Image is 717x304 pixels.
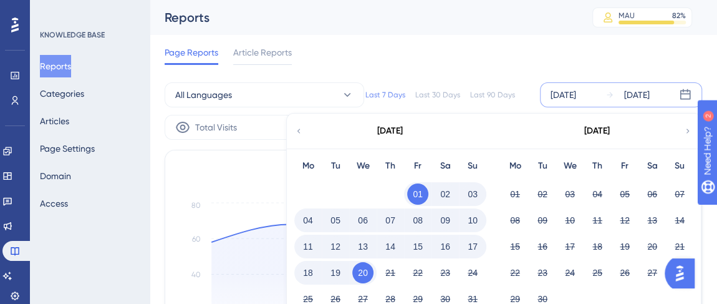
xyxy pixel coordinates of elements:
button: 15 [504,236,526,257]
button: 01 [407,184,428,205]
button: 07 [380,210,401,231]
button: 11 [297,236,319,257]
button: 08 [407,210,428,231]
button: 12 [614,210,635,231]
button: 25 [587,262,608,283]
button: 03 [462,184,483,205]
button: 21 [380,262,401,283]
div: Su [666,159,693,174]
div: Reports [165,9,561,26]
div: Fr [404,159,431,174]
button: 16 [532,236,553,257]
button: Categories [40,82,84,105]
div: Sa [638,159,666,174]
button: 04 [297,210,319,231]
button: 06 [642,184,663,205]
button: Page Settings [40,137,95,160]
div: We [556,159,584,174]
button: 17 [559,236,580,257]
button: 09 [435,210,456,231]
button: 01 [504,184,526,205]
button: 22 [504,262,526,283]
div: Fr [611,159,638,174]
button: 24 [559,262,580,283]
div: Su [459,159,486,174]
button: 11 [587,210,608,231]
div: Sa [431,159,459,174]
button: 05 [325,210,346,231]
button: 26 [614,262,635,283]
button: 06 [352,210,373,231]
button: 07 [669,184,690,205]
button: 09 [532,210,553,231]
tspan: 80 [191,201,201,210]
div: Mo [501,159,529,174]
button: 19 [325,262,346,283]
button: 13 [642,210,663,231]
div: 82 % [672,11,686,21]
div: 2 [87,6,90,16]
button: 08 [504,210,526,231]
button: 16 [435,236,456,257]
button: 18 [587,236,608,257]
div: [DATE] [624,87,650,102]
button: 19 [614,236,635,257]
div: Tu [322,159,349,174]
div: [DATE] [584,124,610,139]
div: Last 7 Days [365,90,405,100]
button: 14 [380,236,401,257]
button: 10 [559,210,580,231]
button: 02 [435,184,456,205]
span: All Languages [175,87,232,102]
div: KNOWLEDGE BASE [40,30,105,40]
tspan: 40 [191,270,201,279]
div: [DATE] [551,87,576,102]
button: 23 [532,262,553,283]
div: [DATE] [377,124,403,139]
div: Th [377,159,404,174]
button: 10 [462,210,483,231]
div: We [349,159,377,174]
iframe: UserGuiding AI Assistant Launcher [665,255,702,292]
button: 23 [435,262,456,283]
div: Last 30 Days [415,90,460,100]
button: 05 [614,184,635,205]
button: 20 [352,262,373,283]
button: 21 [669,236,690,257]
button: 24 [462,262,483,283]
button: 03 [559,184,580,205]
button: Reports [40,55,71,77]
button: 04 [587,184,608,205]
button: 17 [462,236,483,257]
button: 20 [642,236,663,257]
button: 13 [352,236,373,257]
span: Total Visits [195,120,237,135]
button: 14 [669,210,690,231]
button: Domain [40,165,71,187]
div: MAU [618,11,635,21]
button: Access [40,192,68,215]
button: 18 [297,262,319,283]
div: Tu [529,159,556,174]
button: 12 [325,236,346,257]
div: Last 90 Days [470,90,515,100]
div: Th [584,159,611,174]
button: 22 [407,262,428,283]
span: Article Reports [233,45,292,60]
button: Articles [40,110,69,132]
span: Page Reports [165,45,218,60]
button: 27 [642,262,663,283]
span: Need Help? [29,3,78,18]
button: 02 [532,184,553,205]
tspan: 60 [192,235,201,243]
button: All Languages [165,82,364,107]
div: Mo [294,159,322,174]
button: 15 [407,236,428,257]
